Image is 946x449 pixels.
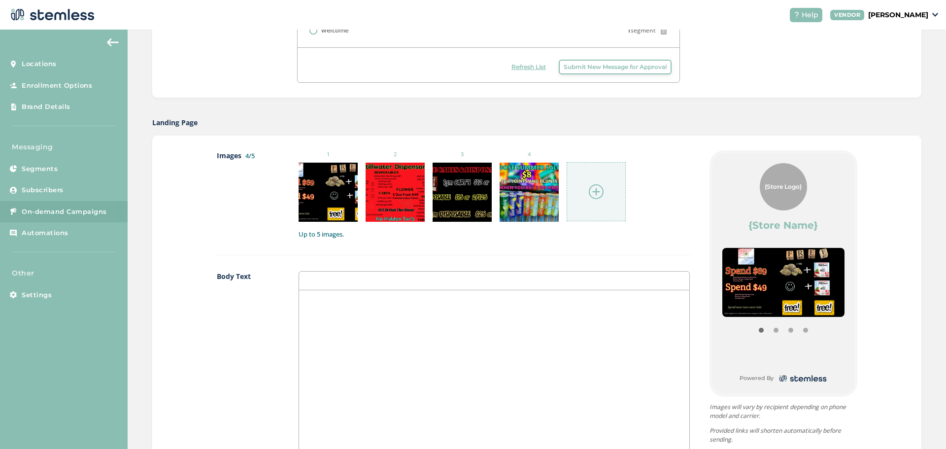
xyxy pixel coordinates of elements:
p: [PERSON_NAME] [868,10,928,20]
label: {Store Name} [748,218,818,232]
small: 2 [366,150,425,159]
img: Z [500,163,559,222]
img: icon_down-arrow-small-66adaf34.svg [932,13,938,17]
span: Settings [22,290,52,300]
button: Item 0 [754,323,769,338]
button: Refresh List [507,60,551,74]
span: On-demand Campaigns [22,207,107,217]
img: 4fBd0NZt81TjAAAAAASUVORK5CYII= [299,163,358,222]
span: segment [627,26,656,35]
img: wahmBESEhISEhISEhISEhISEvKR4v8Ddz0uydso1yYAAAAASUVORK5CYII= [366,163,425,222]
span: Brand Details [22,102,70,112]
small: Powered By [740,374,774,382]
label: welcome [321,26,348,35]
span: Automations [22,228,68,238]
img: icon-circle-plus-45441306.svg [589,184,604,199]
label: Images [217,150,279,239]
span: Help [802,10,818,20]
label: Landing Page [152,117,198,128]
span: {Store Logo} [765,182,802,191]
label: Up to 5 images. [299,230,689,240]
span: Locations [22,59,57,69]
p: Provided links will shorten automatically before sending. [709,426,857,444]
button: Item 3 [798,323,813,338]
small: 1 [299,150,358,159]
span: Submit New Message for Approval [564,63,667,71]
img: 4fBd0NZt81TjAAAAAASUVORK5CYII= [722,248,845,317]
label: 4/5 [245,151,255,160]
small: 3 [433,150,492,159]
img: 2Q== [433,163,492,222]
p: Images will vary by recipient depending on phone model and carrier. [709,403,857,420]
img: logo-dark-0685b13c.svg [8,5,95,25]
span: Segments [22,164,58,174]
img: icon-arrow-back-accent-c549486e.svg [107,38,119,46]
span: Enrollment Options [22,81,92,91]
strong: 1 [627,26,631,35]
div: VENDOR [830,10,864,20]
button: Item 1 [769,323,783,338]
img: icon-help-white-03924b79.svg [794,12,800,18]
img: logo-dark-0685b13c.svg [777,373,827,384]
iframe: Chat Widget [897,402,946,449]
span: Refresh List [511,63,546,71]
button: Submit New Message for Approval [559,60,672,74]
small: 4 [500,150,559,159]
span: Subscribers [22,185,64,195]
button: Item 2 [783,323,798,338]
